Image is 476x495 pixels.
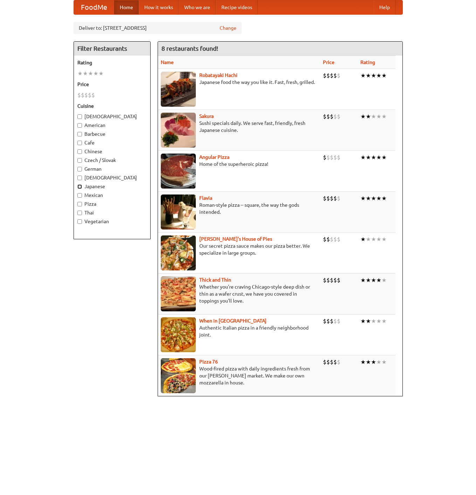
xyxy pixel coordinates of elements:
li: ★ [381,317,387,325]
p: Sushi specials daily. We serve fast, friendly, fresh Japanese cuisine. [161,120,318,134]
li: ★ [360,72,366,79]
li: ★ [376,317,381,325]
label: Chinese [77,148,147,155]
a: Robatayaki Hachi [199,72,237,78]
img: flavia.jpg [161,195,196,229]
p: Home of the superheroic pizza! [161,161,318,168]
label: [DEMOGRAPHIC_DATA] [77,113,147,120]
a: Sakura [199,113,214,119]
label: Barbecue [77,130,147,137]
li: $ [326,72,330,79]
li: $ [323,235,326,243]
li: $ [326,113,330,120]
li: $ [323,154,326,161]
li: $ [330,317,333,325]
input: Vegetarian [77,219,82,224]
li: $ [333,154,337,161]
li: $ [337,276,340,284]
input: Pizza [77,202,82,206]
li: ★ [366,358,371,366]
input: Thai [77,211,82,215]
li: $ [326,358,330,366]
li: ★ [360,154,366,161]
label: American [77,122,147,129]
li: $ [77,91,81,99]
label: Vegetarian [77,218,147,225]
input: Czech / Slovak [77,158,82,163]
li: ★ [376,358,381,366]
a: Thick and Thin [199,277,231,283]
a: [PERSON_NAME]'s House of Pies [199,236,272,242]
a: Pizza 76 [199,359,218,365]
li: ★ [360,358,366,366]
li: ★ [376,72,381,79]
h5: Rating [77,59,147,66]
li: ★ [360,317,366,325]
li: $ [333,113,337,120]
li: $ [326,317,330,325]
img: robatayaki.jpg [161,72,196,107]
li: $ [323,276,326,284]
li: $ [333,195,337,202]
li: $ [337,235,340,243]
li: ★ [360,195,366,202]
li: $ [330,276,333,284]
li: $ [323,72,326,79]
li: ★ [381,72,387,79]
li: $ [81,91,84,99]
li: ★ [381,358,387,366]
li: ★ [366,276,371,284]
li: $ [326,276,330,284]
li: ★ [83,70,88,77]
li: ★ [366,72,371,79]
a: FoodMe [74,0,114,14]
div: Deliver to: [STREET_ADDRESS] [74,22,242,34]
input: [DEMOGRAPHIC_DATA] [77,176,82,180]
label: Cafe [77,139,147,146]
li: ★ [371,113,376,120]
li: $ [333,72,337,79]
li: $ [337,72,340,79]
img: wheninrome.jpg [161,317,196,352]
a: How it works [139,0,179,14]
label: Japanese [77,183,147,190]
li: $ [337,154,340,161]
li: $ [326,154,330,161]
b: Flavia [199,195,212,201]
li: ★ [376,195,381,202]
li: ★ [371,358,376,366]
p: Roman-style pizza -- square, the way the gods intended. [161,201,318,215]
li: ★ [376,276,381,284]
li: $ [330,72,333,79]
li: $ [330,358,333,366]
label: [DEMOGRAPHIC_DATA] [77,174,147,181]
input: [DEMOGRAPHIC_DATA] [77,114,82,119]
li: ★ [381,235,387,243]
input: German [77,167,82,171]
li: ★ [93,70,98,77]
li: ★ [371,276,376,284]
img: sakura.jpg [161,113,196,148]
img: luigis.jpg [161,235,196,270]
img: pizza76.jpg [161,358,196,393]
li: ★ [360,113,366,120]
label: Pizza [77,200,147,207]
li: ★ [366,317,371,325]
h5: Cuisine [77,102,147,109]
label: German [77,165,147,172]
p: Wood-fired pizza with daily ingredients fresh from our [PERSON_NAME] market. We make our own mozz... [161,365,318,386]
label: Mexican [77,192,147,199]
li: $ [326,235,330,243]
a: Change [220,24,236,31]
li: ★ [366,113,371,120]
li: ★ [98,70,104,77]
li: $ [323,317,326,325]
a: Angular Pizza [199,154,229,160]
li: ★ [366,235,371,243]
li: ★ [381,113,387,120]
